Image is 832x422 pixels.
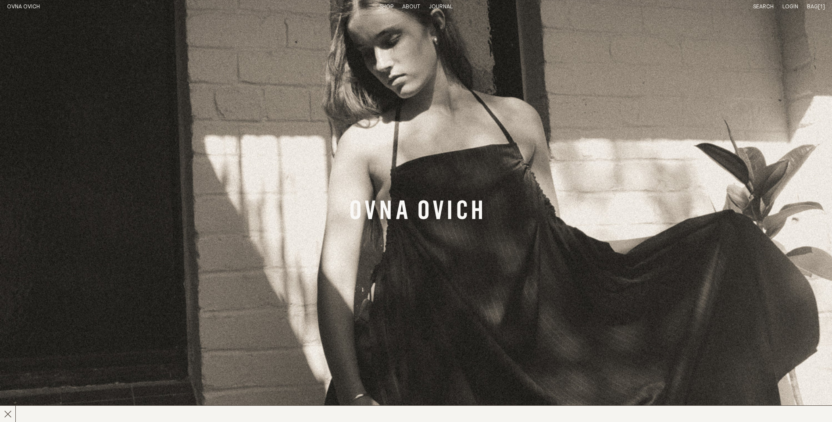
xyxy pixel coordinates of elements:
[807,4,818,10] span: Bag
[753,4,774,10] a: Search
[379,4,393,10] a: Shop
[782,4,798,10] a: Login
[429,4,453,10] a: Journal
[350,200,482,222] a: Banner Link
[402,4,420,11] summary: About
[7,4,40,10] a: Home
[818,4,825,10] span: [1]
